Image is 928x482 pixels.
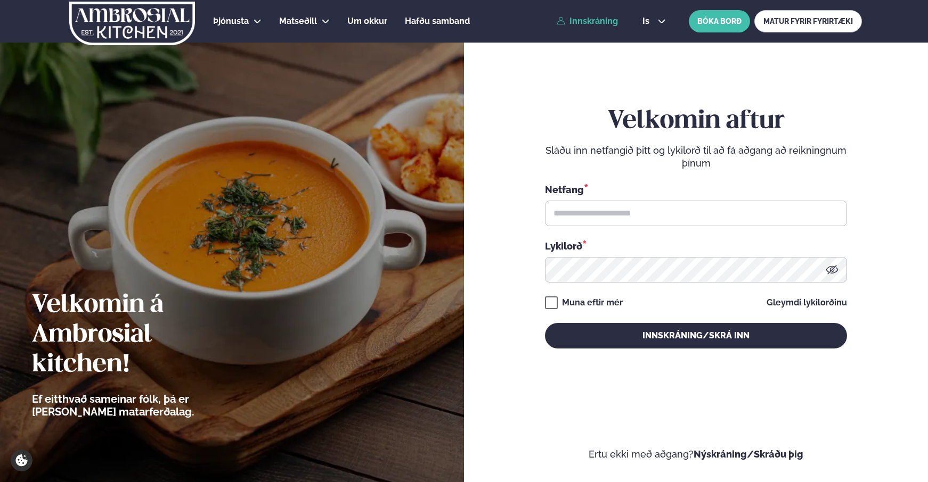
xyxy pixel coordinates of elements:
a: Gleymdi lykilorðinu [767,298,847,307]
a: Hafðu samband [405,15,470,28]
a: MATUR FYRIR FYRIRTÆKI [754,10,862,32]
button: is [634,17,674,26]
a: Þjónusta [213,15,249,28]
div: Lykilorð [545,239,847,253]
a: Nýskráning/Skráðu þig [694,448,803,460]
p: Sláðu inn netfangið þitt og lykilorð til að fá aðgang að reikningnum þínum [545,144,847,170]
a: Cookie settings [11,450,32,471]
div: Netfang [545,182,847,196]
span: Þjónusta [213,16,249,26]
button: Innskráning/Skrá inn [545,323,847,348]
span: Hafðu samband [405,16,470,26]
span: Um okkur [347,16,387,26]
a: Innskráning [557,16,618,26]
img: logo [69,2,196,45]
a: Matseðill [279,15,317,28]
button: BÓKA BORÐ [689,10,750,32]
span: is [642,17,653,26]
p: Ef eitthvað sameinar fólk, þá er [PERSON_NAME] matarferðalag. [32,393,253,418]
span: Matseðill [279,16,317,26]
h2: Velkomin aftur [545,106,847,136]
h2: Velkomin á Ambrosial kitchen! [32,290,253,380]
a: Um okkur [347,15,387,28]
p: Ertu ekki með aðgang? [496,448,896,461]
